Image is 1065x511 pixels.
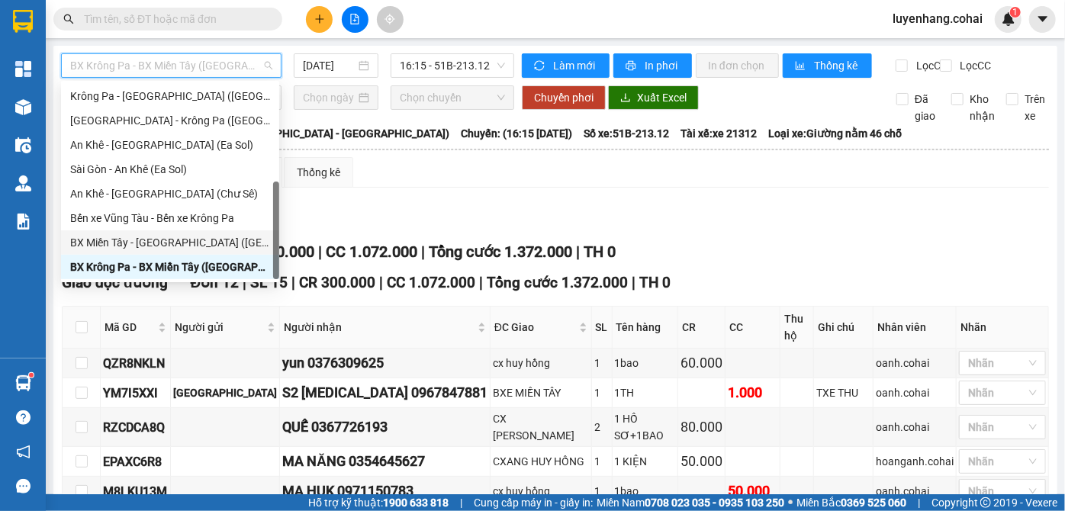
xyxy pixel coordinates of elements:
[303,89,356,106] input: Chọn ngày
[910,57,950,74] span: Lọc CR
[1012,7,1018,18] span: 1
[494,319,576,336] span: ĐC Giao
[101,447,171,477] td: EPAXC6R8
[726,307,780,349] th: CC
[960,319,1044,336] div: Nhãn
[613,307,678,349] th: Tên hàng
[250,274,288,291] span: SL 15
[103,384,168,403] div: YM7I5XXI
[326,243,417,261] span: CC 1.072.000
[61,206,279,230] div: Bến xe Vũng Tàu - Bến xe Krông Pa
[795,60,808,72] span: bar-chart
[487,274,628,291] span: Tổng cước 1.372.000
[696,53,779,78] button: In đơn chọn
[191,274,240,291] span: Đơn 12
[63,14,74,24] span: search
[101,477,171,506] td: M8LKU13M
[728,480,777,502] div: 50.000
[13,10,33,33] img: logo-vxr
[101,408,171,447] td: RZCDCA8Q
[16,410,31,425] span: question-circle
[576,243,580,261] span: |
[876,355,954,371] div: oanh.cohai
[101,349,171,378] td: QZR8NKLN
[796,494,906,511] span: Miền Bắc
[980,497,991,508] span: copyright
[15,137,31,153] img: warehouse-icon
[615,483,675,500] div: 1bao
[632,274,635,291] span: |
[103,418,168,437] div: RZCDCA8Q
[70,137,270,153] div: An Khê - [GEOGRAPHIC_DATA] (Ea Sol)
[493,355,589,371] div: cx huy hồng
[291,274,295,291] span: |
[379,274,383,291] span: |
[16,479,31,493] span: message
[282,352,487,374] div: yun 0376309625
[876,384,954,401] div: oanh.cohai
[70,210,270,227] div: Bến xe Vũng Tàu - Bến xe Krông Pa
[61,182,279,206] div: An Khê - Sài Gòn (Chư Sê)
[70,185,270,202] div: An Khê - [GEOGRAPHIC_DATA] (Chư Sê)
[613,53,692,78] button: printerIn phơi
[594,453,610,470] div: 1
[16,445,31,459] span: notification
[639,274,671,291] span: TH 0
[594,419,610,435] div: 2
[615,384,675,401] div: 1TH
[620,92,631,104] span: download
[384,14,395,24] span: aim
[342,6,368,33] button: file-add
[728,382,777,403] div: 1.000
[592,307,613,349] th: SL
[297,164,340,181] div: Thống kê
[103,452,168,471] div: EPAXC6R8
[70,54,272,77] span: BX Krông Pa - BX Miền Tây (Chơn Thành - Chư Rcăm)
[70,161,270,178] div: Sài Gòn - An Khê (Ea Sol)
[681,416,722,438] div: 80.000
[615,453,675,470] div: 1 KIỆN
[61,255,279,279] div: BX Krông Pa - BX Miền Tây (Chơn Thành - Chư Rcăm)
[814,57,860,74] span: Thống kê
[788,500,793,506] span: ⚪️
[645,497,784,509] strong: 0708 023 035 - 0935 103 250
[62,274,168,291] span: Giao dọc đường
[70,112,270,129] div: [GEOGRAPHIC_DATA] - Krông Pa ([GEOGRAPHIC_DATA])
[306,6,333,33] button: plus
[783,53,872,78] button: bar-chartThống kê
[615,410,675,444] div: 1 HỒ SƠ+1BAO
[282,480,487,502] div: MA HUK 0971150783
[1002,12,1015,26] img: icon-new-feature
[474,494,593,511] span: Cung cấp máy in - giấy in:
[814,307,874,349] th: Ghi chú
[954,57,994,74] span: Lọc CC
[768,125,902,142] span: Loại xe: Giường nằm 46 chỗ
[70,234,270,251] div: BX Miền Tây - [GEOGRAPHIC_DATA] ([GEOGRAPHIC_DATA] - [GEOGRAPHIC_DATA])
[681,451,722,472] div: 50.000
[876,483,954,500] div: oanh.cohai
[61,157,279,182] div: Sài Gòn - An Khê (Ea Sol)
[1018,91,1051,124] span: Trên xe
[522,85,606,110] button: Chuyển phơi
[349,14,360,24] span: file-add
[615,355,675,371] div: 1bao
[101,378,171,408] td: YM7I5XXI
[678,307,726,349] th: CR
[493,410,589,444] div: CX [PERSON_NAME]
[61,108,279,133] div: Sài Gòn - Krông Pa (Uar)
[282,416,487,438] div: QUẾ 0367726193
[493,384,589,401] div: BXE MIỀN TÂY
[909,91,941,124] span: Đã giao
[70,88,270,104] div: Krông Pa - [GEOGRAPHIC_DATA] ([GEOGRAPHIC_DATA])
[460,494,462,511] span: |
[594,483,610,500] div: 1
[918,494,920,511] span: |
[637,89,687,106] span: Xuất Excel
[61,230,279,255] div: BX Miền Tây - BX Krông Pa (Chơn Thành - Chư Rcăm)
[1010,7,1021,18] sup: 1
[400,54,505,77] span: 16:15 - 51B-213.12
[318,243,322,261] span: |
[626,60,639,72] span: printer
[594,384,610,401] div: 1
[493,483,589,500] div: cx huy hồng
